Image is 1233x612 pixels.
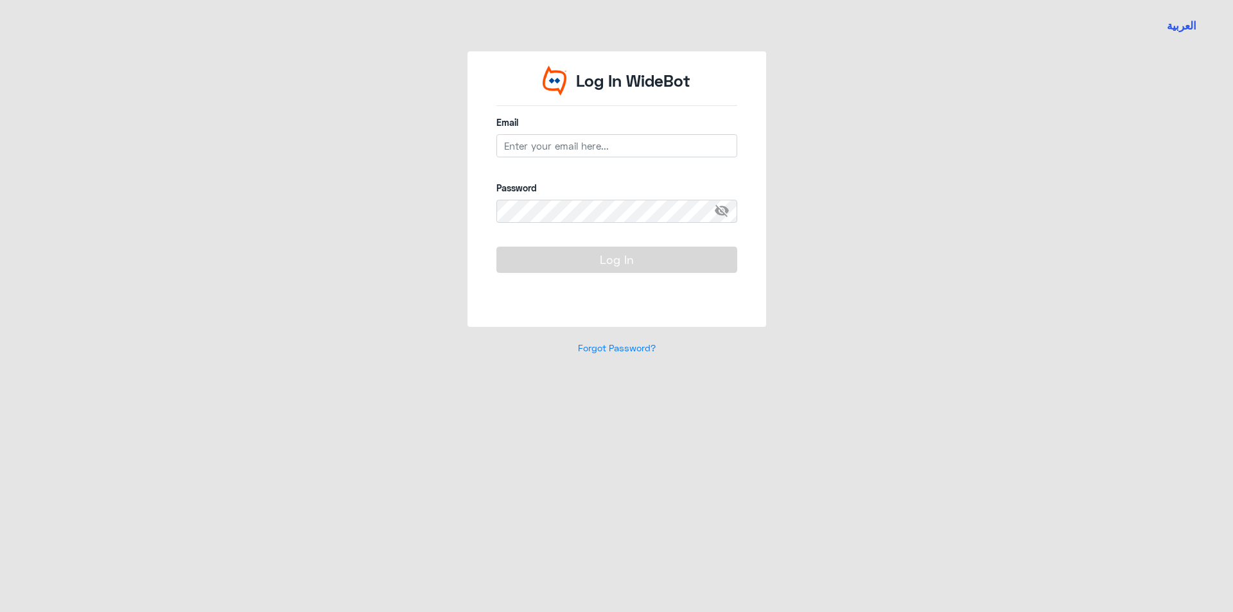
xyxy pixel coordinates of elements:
[578,342,656,353] a: Forgot Password?
[543,66,567,96] img: Widebot Logo
[496,116,737,129] label: Email
[496,181,737,195] label: Password
[576,69,690,93] p: Log In WideBot
[1167,18,1196,34] button: العربية
[496,247,737,272] button: Log In
[714,200,737,223] span: visibility_off
[496,134,737,157] input: Enter your email here...
[1159,10,1204,42] a: Switch language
